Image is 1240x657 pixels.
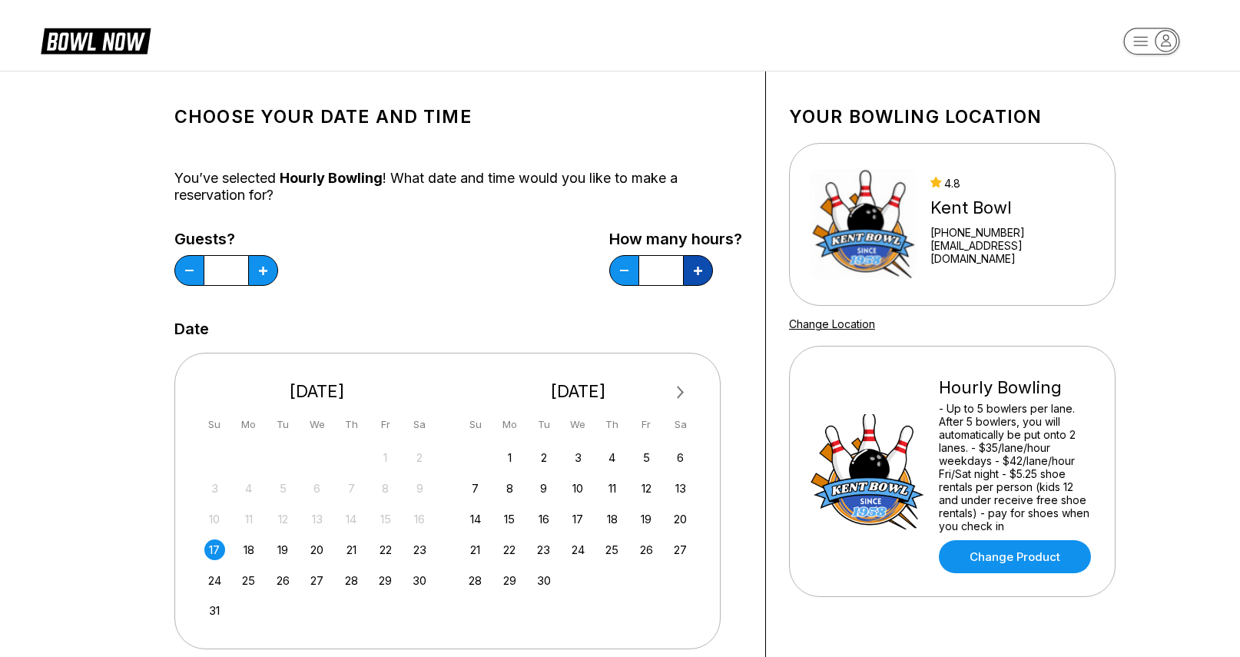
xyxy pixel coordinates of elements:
[465,570,486,591] div: Choose Sunday, September 28th, 2025
[810,414,925,529] img: Hourly Bowling
[465,478,486,499] div: Choose Sunday, September 7th, 2025
[465,539,486,560] div: Choose Sunday, September 21st, 2025
[341,414,362,435] div: Th
[204,478,225,499] div: Not available Sunday, August 3rd, 2025
[307,570,327,591] div: Choose Wednesday, August 27th, 2025
[568,509,589,529] div: Choose Wednesday, September 17th, 2025
[409,478,430,499] div: Not available Saturday, August 9th, 2025
[499,414,520,435] div: Mo
[375,414,396,435] div: Fr
[204,509,225,529] div: Not available Sunday, August 10th, 2025
[307,478,327,499] div: Not available Wednesday, August 6th, 2025
[204,570,225,591] div: Choose Sunday, August 24th, 2025
[568,539,589,560] div: Choose Wednesday, September 24th, 2025
[568,447,589,468] div: Choose Wednesday, September 3rd, 2025
[533,447,554,468] div: Choose Tuesday, September 2nd, 2025
[341,539,362,560] div: Choose Thursday, August 21st, 2025
[204,600,225,621] div: Choose Sunday, August 31st, 2025
[609,231,742,247] label: How many hours?
[375,539,396,560] div: Choose Friday, August 22nd, 2025
[499,570,520,591] div: Choose Monday, September 29th, 2025
[533,478,554,499] div: Choose Tuesday, September 9th, 2025
[602,447,622,468] div: Choose Thursday, September 4th, 2025
[789,317,875,330] a: Change Location
[533,414,554,435] div: Tu
[499,447,520,468] div: Choose Monday, September 1st, 2025
[499,509,520,529] div: Choose Monday, September 15th, 2025
[930,177,1095,190] div: 4.8
[602,414,622,435] div: Th
[375,478,396,499] div: Not available Friday, August 8th, 2025
[409,509,430,529] div: Not available Saturday, August 16th, 2025
[568,414,589,435] div: We
[273,478,293,499] div: Not available Tuesday, August 5th, 2025
[568,478,589,499] div: Choose Wednesday, September 10th, 2025
[375,509,396,529] div: Not available Friday, August 15th, 2025
[939,540,1091,573] a: Change Product
[174,320,209,337] label: Date
[930,197,1095,218] div: Kent Bowl
[636,414,657,435] div: Fr
[204,539,225,560] div: Choose Sunday, August 17th, 2025
[204,414,225,435] div: Su
[930,239,1095,265] a: [EMAIL_ADDRESS][DOMAIN_NAME]
[375,570,396,591] div: Choose Friday, August 29th, 2025
[307,509,327,529] div: Not available Wednesday, August 13th, 2025
[409,539,430,560] div: Choose Saturday, August 23rd, 2025
[273,509,293,529] div: Not available Tuesday, August 12th, 2025
[499,478,520,499] div: Choose Monday, September 8th, 2025
[280,170,383,186] span: Hourly Bowling
[273,414,293,435] div: Tu
[465,509,486,529] div: Choose Sunday, September 14th, 2025
[465,414,486,435] div: Su
[463,446,694,591] div: month 2025-09
[409,414,430,435] div: Sa
[499,539,520,560] div: Choose Monday, September 22nd, 2025
[602,478,622,499] div: Choose Thursday, September 11th, 2025
[459,381,698,402] div: [DATE]
[668,380,693,405] button: Next Month
[238,509,259,529] div: Not available Monday, August 11th, 2025
[202,446,433,622] div: month 2025-08
[198,381,436,402] div: [DATE]
[533,509,554,529] div: Choose Tuesday, September 16th, 2025
[670,539,691,560] div: Choose Saturday, September 27th, 2025
[341,478,362,499] div: Not available Thursday, August 7th, 2025
[174,106,742,128] h1: Choose your Date and time
[939,402,1095,533] div: - Up to 5 bowlers per lane. After 5 bowlers, you will automatically be put onto 2 lanes. - $35/la...
[273,539,293,560] div: Choose Tuesday, August 19th, 2025
[670,447,691,468] div: Choose Saturday, September 6th, 2025
[307,414,327,435] div: We
[810,167,917,282] img: Kent Bowl
[670,509,691,529] div: Choose Saturday, September 20th, 2025
[341,570,362,591] div: Choose Thursday, August 28th, 2025
[409,570,430,591] div: Choose Saturday, August 30th, 2025
[789,106,1116,128] h1: Your bowling location
[930,226,1095,239] div: [PHONE_NUMBER]
[238,539,259,560] div: Choose Monday, August 18th, 2025
[238,478,259,499] div: Not available Monday, August 4th, 2025
[636,447,657,468] div: Choose Friday, September 5th, 2025
[670,478,691,499] div: Choose Saturday, September 13th, 2025
[533,570,554,591] div: Choose Tuesday, September 30th, 2025
[375,447,396,468] div: Not available Friday, August 1st, 2025
[636,509,657,529] div: Choose Friday, September 19th, 2025
[939,377,1095,398] div: Hourly Bowling
[670,414,691,435] div: Sa
[602,539,622,560] div: Choose Thursday, September 25th, 2025
[533,539,554,560] div: Choose Tuesday, September 23rd, 2025
[238,414,259,435] div: Mo
[174,231,278,247] label: Guests?
[341,509,362,529] div: Not available Thursday, August 14th, 2025
[238,570,259,591] div: Choose Monday, August 25th, 2025
[307,539,327,560] div: Choose Wednesday, August 20th, 2025
[409,447,430,468] div: Not available Saturday, August 2nd, 2025
[602,509,622,529] div: Choose Thursday, September 18th, 2025
[174,170,742,204] div: You’ve selected ! What date and time would you like to make a reservation for?
[273,570,293,591] div: Choose Tuesday, August 26th, 2025
[636,478,657,499] div: Choose Friday, September 12th, 2025
[636,539,657,560] div: Choose Friday, September 26th, 2025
